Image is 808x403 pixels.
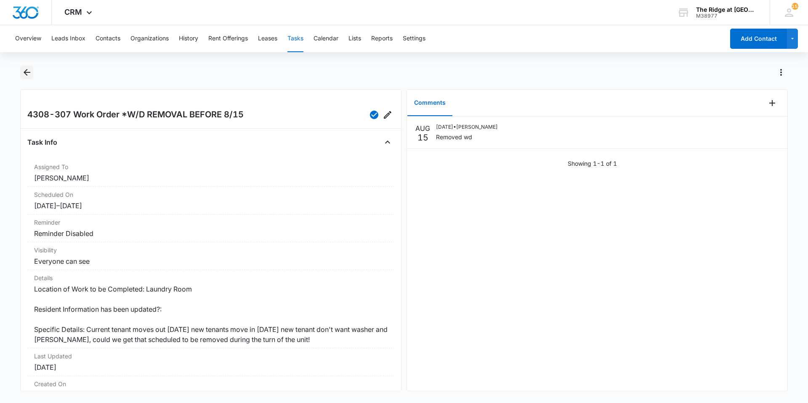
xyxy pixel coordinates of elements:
div: Assigned To[PERSON_NAME] [27,159,394,187]
button: Close [381,135,394,149]
dd: [DATE] [34,390,388,400]
p: [DATE] • [PERSON_NAME] [436,123,498,131]
button: Leases [258,25,277,52]
dt: Last Updated [34,352,388,361]
div: Last Updated[DATE] [27,348,394,376]
button: Leads Inbox [51,25,85,52]
div: ReminderReminder Disabled [27,215,394,242]
dd: Reminder Disabled [34,228,388,239]
button: Rent Offerings [208,25,248,52]
p: 15 [417,133,428,142]
div: DetailsLocation of Work to be Completed: Laundry Room Resident Information has been updated?: Spe... [27,270,394,348]
p: Showing 1-1 of 1 [568,159,617,168]
button: Add Comment [765,96,779,110]
button: Calendar [314,25,338,52]
button: Edit [381,108,394,122]
dt: Details [34,273,388,282]
dd: [DATE] [34,362,388,372]
button: Reports [371,25,393,52]
dt: Created On [34,379,388,388]
div: notifications count [792,3,798,10]
div: VisibilityEveryone can see [27,242,394,270]
button: Add Contact [730,29,787,49]
dd: Everyone can see [34,256,388,266]
button: Lists [348,25,361,52]
div: account id [696,13,757,19]
dt: Reminder [34,218,388,227]
button: Tasks [287,25,303,52]
dt: Assigned To [34,162,388,171]
button: Organizations [130,25,169,52]
button: Contacts [96,25,120,52]
h4: Task Info [27,137,57,147]
dd: [DATE] – [DATE] [34,201,388,211]
button: Overview [15,25,41,52]
div: Scheduled On[DATE]–[DATE] [27,187,394,215]
dd: Location of Work to be Completed: Laundry Room Resident Information has been updated?: Specific D... [34,284,388,345]
h2: 4308-307 Work Order *W/D REMOVAL BEFORE 8/15 [27,108,244,122]
dt: Scheduled On [34,190,388,199]
button: History [179,25,198,52]
span: 153 [792,3,798,10]
button: Actions [774,66,788,79]
div: account name [696,6,757,13]
p: AUG [415,123,430,133]
dt: Visibility [34,246,388,255]
p: Removed wd [436,133,498,141]
button: Settings [403,25,425,52]
button: Back [20,66,33,79]
span: CRM [64,8,82,16]
button: Comments [407,90,452,116]
dd: [PERSON_NAME] [34,173,388,183]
